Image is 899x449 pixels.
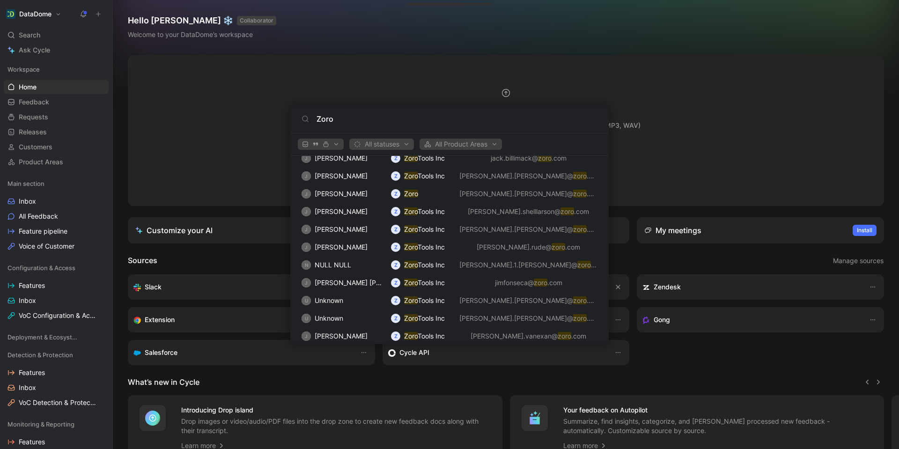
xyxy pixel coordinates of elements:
[315,261,351,269] span: NULL NULL
[302,207,311,216] div: J
[552,243,565,251] mark: zoro
[587,314,602,322] span: .com
[404,296,418,304] mark: Zoro
[459,172,573,180] span: [PERSON_NAME].[PERSON_NAME]@
[404,154,418,162] mark: Zoro
[317,113,597,125] input: Type a command or search anything
[294,203,605,221] button: J[PERSON_NAME]ZZoroTools Inc[PERSON_NAME].shelllarson@zoro.com
[404,261,418,269] mark: Zoro
[302,260,311,270] div: N
[404,172,418,180] mark: Zoro
[302,331,311,341] div: J
[573,225,587,233] mark: zoro
[418,225,445,233] span: Tools Inc
[418,243,445,251] span: Tools Inc
[391,171,400,181] div: Z
[315,279,422,287] span: [PERSON_NAME] [PERSON_NAME]
[558,332,571,340] mark: zoro
[418,296,445,304] span: Tools Inc
[391,331,400,341] div: Z
[418,279,445,287] span: Tools Inc
[574,207,589,215] span: .com
[315,154,368,162] span: [PERSON_NAME]
[587,172,602,180] span: .com
[294,274,605,292] button: J[PERSON_NAME] [PERSON_NAME]ZZoroTools Incjimfonseca@zoro.com
[302,154,311,163] div: J
[424,139,498,150] span: All Product Areas
[534,279,547,287] mark: zoro
[391,314,400,323] div: Z
[294,185,605,203] button: J[PERSON_NAME]ZZoro[PERSON_NAME].[PERSON_NAME]@zoro.com
[391,260,400,270] div: Z
[495,279,534,287] span: jimfonseca@
[577,261,591,269] mark: zoro
[587,190,602,198] span: .com
[294,256,605,274] button: NNULL NULLZZoroTools Inc[PERSON_NAME].1.[PERSON_NAME]@zoro.com
[573,314,587,322] mark: zoro
[404,190,418,198] mark: Zoro
[547,279,562,287] span: .com
[302,243,311,252] div: J
[573,190,587,198] mark: zoro
[391,207,400,216] div: Z
[315,314,343,322] span: Unknown
[418,314,445,322] span: Tools Inc
[302,278,311,287] div: J
[391,296,400,305] div: Z
[294,167,605,185] button: J[PERSON_NAME]ZZoroTools Inc[PERSON_NAME].[PERSON_NAME]@zoro.com
[354,139,410,150] span: All statuses
[459,296,573,304] span: [PERSON_NAME].[PERSON_NAME]@
[418,207,445,215] span: Tools Inc
[491,154,538,162] span: jack.billimack@
[404,225,418,233] mark: Zoro
[471,332,558,340] span: [PERSON_NAME].vanexan@
[418,261,445,269] span: Tools Inc
[302,296,311,305] div: U
[404,243,418,251] mark: Zoro
[294,221,605,238] button: J[PERSON_NAME]ZZoroTools Inc[PERSON_NAME].[PERSON_NAME]@zoro.com
[418,332,445,340] span: Tools Inc
[302,189,311,199] div: J
[560,207,574,215] mark: zoro
[538,154,552,162] mark: zoro
[294,327,605,345] button: J[PERSON_NAME]ZZoroTools Inc[PERSON_NAME].vanexan@zoro.com
[294,292,605,309] button: UUnknownZZoroTools Inc[PERSON_NAME].[PERSON_NAME]@zoro.com
[459,190,573,198] span: [PERSON_NAME].[PERSON_NAME]@
[477,243,552,251] span: [PERSON_NAME].rude@
[587,296,602,304] span: .com
[404,332,418,340] mark: Zoro
[294,309,605,327] button: UUnknownZZoroTools Inc[PERSON_NAME].[PERSON_NAME]@zoro.com
[404,279,418,287] mark: Zoro
[315,225,368,233] span: [PERSON_NAME]
[315,332,368,340] span: [PERSON_NAME]
[552,154,567,162] span: .com
[418,154,445,162] span: Tools Inc
[587,225,602,233] span: .com
[315,190,368,198] span: [PERSON_NAME]
[404,207,418,215] mark: Zoro
[349,139,414,150] button: All statuses
[315,296,343,304] span: Unknown
[573,172,587,180] mark: zoro
[315,243,368,251] span: [PERSON_NAME]
[459,261,577,269] span: [PERSON_NAME].1.[PERSON_NAME]@
[302,314,311,323] div: U
[315,172,368,180] span: [PERSON_NAME]
[391,278,400,287] div: Z
[459,314,573,322] span: [PERSON_NAME].[PERSON_NAME]@
[404,314,418,322] mark: Zoro
[468,207,560,215] span: [PERSON_NAME].shelllarson@
[420,139,502,150] button: All Product Areas
[315,207,368,215] span: [PERSON_NAME]
[302,171,311,181] div: J
[571,332,586,340] span: .com
[391,225,400,234] div: Z
[459,225,573,233] span: [PERSON_NAME].[PERSON_NAME]@
[573,296,587,304] mark: zoro
[391,189,400,199] div: Z
[302,225,311,234] div: J
[294,149,605,167] button: J[PERSON_NAME]ZZoroTools Incjack.billimack@zoro.com
[391,154,400,163] div: Z
[565,243,580,251] span: .com
[418,172,445,180] span: Tools Inc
